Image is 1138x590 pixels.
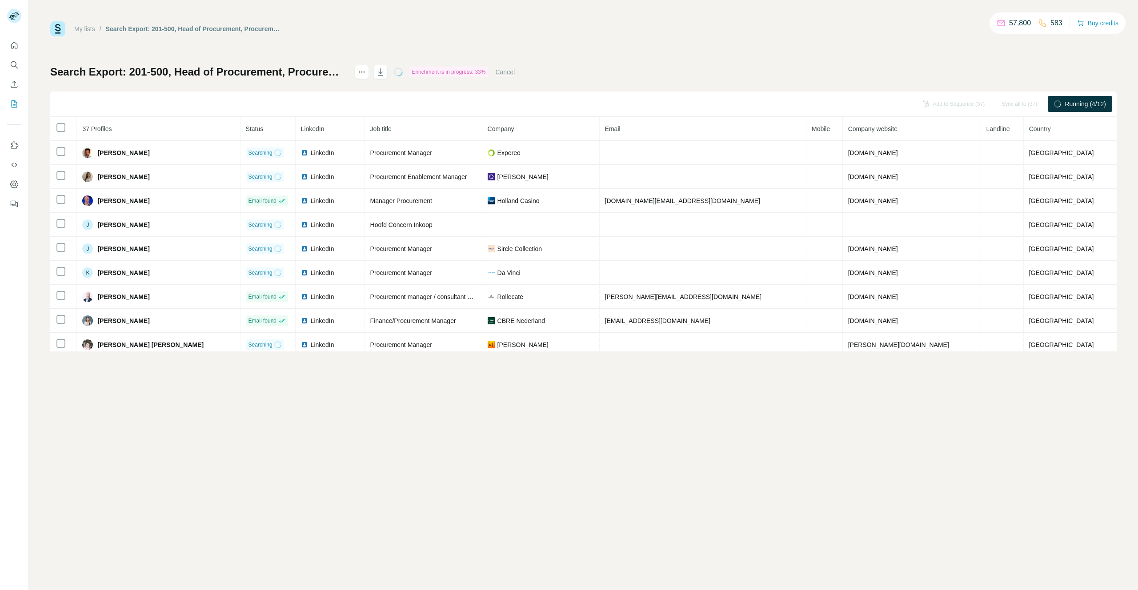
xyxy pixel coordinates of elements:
[301,245,308,252] img: LinkedIn logo
[311,220,334,229] span: LinkedIn
[248,149,272,157] span: Searching
[301,269,308,276] img: LinkedIn logo
[248,197,276,205] span: Email found
[248,293,276,301] span: Email found
[1077,17,1118,29] button: Buy credits
[497,268,521,277] span: Da Vinci
[497,292,523,301] span: Rollecate
[311,172,334,181] span: LinkedIn
[605,317,710,324] span: [EMAIL_ADDRESS][DOMAIN_NAME]
[497,340,549,349] span: [PERSON_NAME]
[97,220,149,229] span: [PERSON_NAME]
[1029,269,1094,276] span: [GEOGRAPHIC_DATA]
[7,157,21,173] button: Use Surfe API
[97,316,149,325] span: [PERSON_NAME]
[7,196,21,212] button: Feedback
[311,196,334,205] span: LinkedIn
[497,316,545,325] span: CBRE Nederland
[82,339,93,350] img: Avatar
[106,24,282,33] div: Search Export: 201-500, Head of Procurement, Procurement Manager, Chief Procurement Officer, [GEO...
[301,317,308,324] img: LinkedIn logo
[311,244,334,253] span: LinkedIn
[1029,317,1094,324] span: [GEOGRAPHIC_DATA]
[82,171,93,182] img: Avatar
[812,125,830,132] span: Mobile
[7,37,21,53] button: Quick start
[1029,341,1094,348] span: [GEOGRAPHIC_DATA]
[246,125,264,132] span: Status
[986,125,1010,132] span: Landline
[409,67,488,77] div: Enrichment is in progress: 33%
[1029,173,1094,180] span: [GEOGRAPHIC_DATA]
[370,149,432,156] span: Procurement Manager
[497,196,540,205] span: Holland Casino
[82,267,93,278] div: K
[1029,221,1094,228] span: [GEOGRAPHIC_DATA]
[7,176,21,192] button: Dashboard
[50,21,65,36] img: Surfe Logo
[605,197,760,204] span: [DOMAIN_NAME][EMAIL_ADDRESS][DOMAIN_NAME]
[848,293,898,300] span: [DOMAIN_NAME]
[370,197,432,204] span: Manager Procurement
[97,196,149,205] span: [PERSON_NAME]
[605,125,621,132] span: Email
[605,293,761,300] span: [PERSON_NAME][EMAIL_ADDRESS][DOMAIN_NAME]
[370,173,467,180] span: Procurement Enablement Manager
[7,57,21,73] button: Search
[311,268,334,277] span: LinkedIn
[1029,197,1094,204] span: [GEOGRAPHIC_DATA]
[248,269,272,277] span: Searching
[1029,293,1094,300] span: [GEOGRAPHIC_DATA]
[488,293,495,300] img: company-logo
[370,341,432,348] span: Procurement Manager
[97,244,149,253] span: [PERSON_NAME]
[370,317,456,324] span: Finance/Procurement Manager
[248,221,272,229] span: Searching
[301,341,308,348] img: LinkedIn logo
[1065,100,1106,108] span: Running (4/12)
[301,173,308,180] img: LinkedIn logo
[7,137,21,153] button: Use Surfe on LinkedIn
[370,221,433,228] span: Hoofd Concern Inkoop
[848,149,898,156] span: [DOMAIN_NAME]
[848,269,898,276] span: [DOMAIN_NAME]
[848,317,898,324] span: [DOMAIN_NAME]
[82,219,93,230] div: J
[301,125,325,132] span: LinkedIn
[82,315,93,326] img: Avatar
[311,340,334,349] span: LinkedIn
[495,68,515,76] button: Cancel
[82,243,93,254] div: J
[488,317,495,324] img: company-logo
[82,291,93,302] img: Avatar
[1029,245,1094,252] span: [GEOGRAPHIC_DATA]
[1050,18,1062,28] p: 583
[370,125,392,132] span: Job title
[97,268,149,277] span: [PERSON_NAME]
[848,125,898,132] span: Company website
[497,172,549,181] span: [PERSON_NAME]
[848,245,898,252] span: [DOMAIN_NAME]
[97,292,149,301] span: [PERSON_NAME]
[370,245,432,252] span: Procurement Manager
[50,65,347,79] h1: Search Export: 201-500, Head of Procurement, Procurement Manager, Chief Procurement Officer, [GEO...
[301,149,308,156] img: LinkedIn logo
[74,25,95,32] a: My lists
[100,24,101,33] li: /
[7,76,21,92] button: Enrich CSV
[82,195,93,206] img: Avatar
[311,148,334,157] span: LinkedIn
[97,172,149,181] span: [PERSON_NAME]
[1029,149,1094,156] span: [GEOGRAPHIC_DATA]
[497,244,542,253] span: Sircle Collection
[97,340,204,349] span: [PERSON_NAME] [PERSON_NAME]
[7,96,21,112] button: My lists
[848,173,898,180] span: [DOMAIN_NAME]
[301,293,308,300] img: LinkedIn logo
[1009,18,1031,28] p: 57,800
[497,148,521,157] span: Expereo
[82,125,112,132] span: 37 Profiles
[370,293,504,300] span: Procurement manager / consultant a.i. (parttime)
[355,65,369,79] button: actions
[311,316,334,325] span: LinkedIn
